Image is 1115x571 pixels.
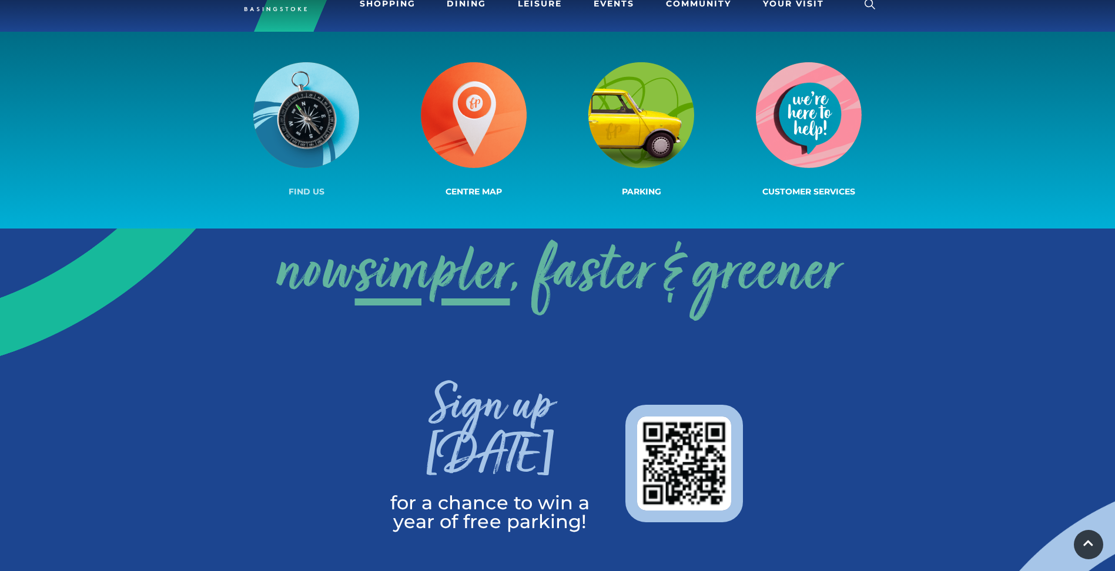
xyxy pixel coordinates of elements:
[762,186,855,197] span: Customer Services
[373,493,608,531] p: for a chance to win a year of free parking!
[223,60,390,200] a: Find us
[289,186,324,197] span: Find us
[355,227,510,321] span: simpler
[276,227,840,321] a: nowsimpler, faster & greener
[373,384,608,493] h3: Sign up [DATE]
[390,60,558,200] a: Centre Map
[725,60,893,200] a: Customer Services
[558,60,725,200] a: Parking
[446,186,502,197] span: Centre Map
[622,186,661,197] span: Parking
